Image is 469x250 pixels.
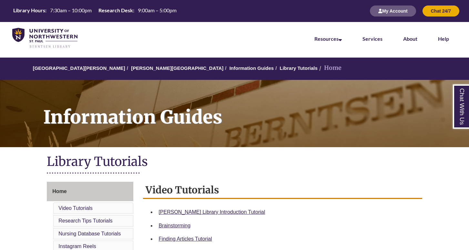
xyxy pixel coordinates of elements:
[280,65,318,71] a: Library Tutorials
[370,5,416,16] button: My Account
[50,7,92,13] span: 7:30am – 10:00pm
[11,7,179,16] a: Hours Today
[158,209,265,215] a: [PERSON_NAME] Library Introduction Tutorial
[158,236,212,242] a: Finding Articles Tutorial
[96,7,135,14] th: Research Desk:
[403,36,417,42] a: About
[438,36,449,42] a: Help
[33,65,125,71] a: [GEOGRAPHIC_DATA][PERSON_NAME]
[423,8,459,14] a: Chat 24/7
[58,218,112,223] a: Research Tips Tutorials
[47,182,133,201] a: Home
[58,205,93,211] a: Video Tutorials
[12,28,77,49] img: UNWSP Library Logo
[11,7,179,15] table: Hours Today
[11,7,47,14] th: Library Hours:
[36,80,469,139] h1: Information Guides
[229,65,274,71] a: Information Guides
[52,189,66,194] span: Home
[362,36,382,42] a: Services
[314,36,342,42] a: Resources
[158,223,190,228] a: Brainstorming
[58,244,96,249] a: Instagram Reels
[318,63,342,73] li: Home
[58,231,121,236] a: Nursing Database Tutorials
[131,65,223,71] a: [PERSON_NAME][GEOGRAPHIC_DATA]
[143,182,422,199] h2: Video Tutorials
[138,7,177,13] span: 9:00am – 5:00pm
[370,8,416,14] a: My Account
[47,154,422,171] h1: Library Tutorials
[423,5,459,16] button: Chat 24/7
